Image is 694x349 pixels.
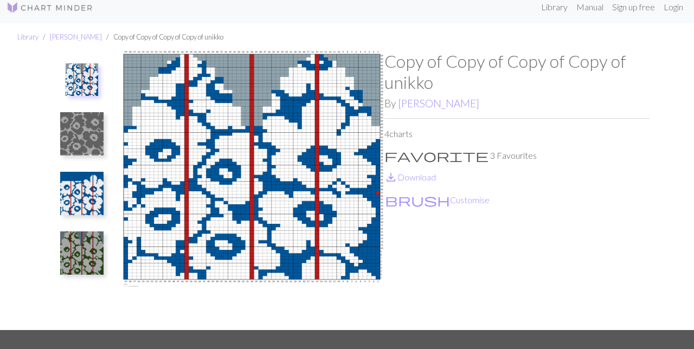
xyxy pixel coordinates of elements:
h1: Copy of Copy of Copy of Copy of unikko [384,51,650,93]
a: [PERSON_NAME] [398,97,479,109]
span: save_alt [384,170,397,185]
span: brush [385,192,450,208]
a: Library [17,33,38,41]
i: Favourite [384,149,489,162]
i: Download [384,171,397,184]
i: Customise [385,193,450,206]
img: vihreä_lapanen [60,231,104,275]
a: DownloadDownload [384,172,436,182]
span: favorite [384,148,489,163]
img: Copy of unikko [60,172,104,215]
p: 4 charts [384,127,650,140]
li: Copy of Copy of Copy of Copy of unikko [102,32,223,42]
img: lulun pikkulapanen [60,112,104,156]
a: [PERSON_NAME] [50,33,102,41]
img: Logo [7,1,93,14]
img: oikea [119,51,384,330]
img: oikea [66,63,98,96]
p: 3 Favourites [384,149,650,162]
h2: By [384,97,650,109]
button: CustomiseCustomise [384,193,490,207]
